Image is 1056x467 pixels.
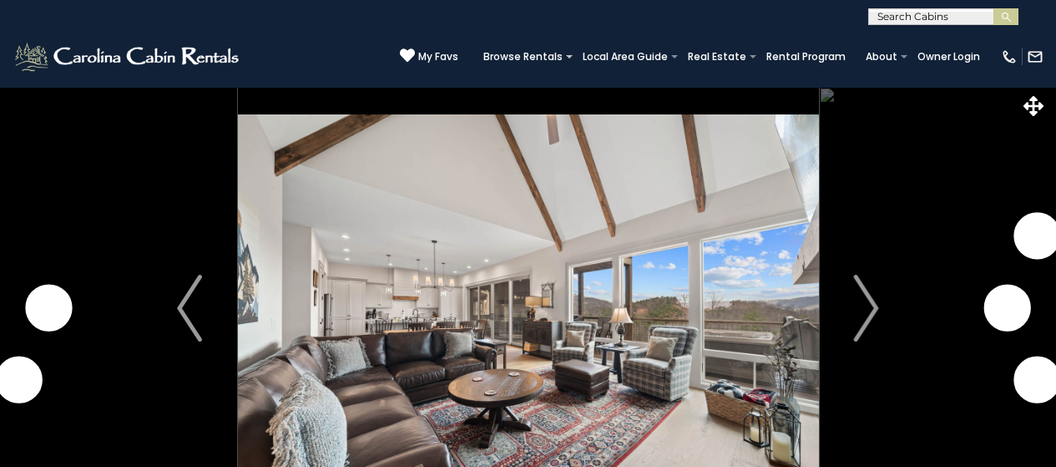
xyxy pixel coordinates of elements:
[177,275,202,342] img: arrow
[680,45,755,69] a: Real Estate
[758,45,854,69] a: Rental Program
[400,48,458,65] a: My Favs
[909,45,988,69] a: Owner Login
[574,45,676,69] a: Local Area Guide
[475,45,571,69] a: Browse Rentals
[854,275,879,342] img: arrow
[1027,48,1043,65] img: mail-regular-white.png
[1001,48,1018,65] img: phone-regular-white.png
[857,45,906,69] a: About
[13,40,244,74] img: White-1-2.png
[418,49,458,64] span: My Favs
